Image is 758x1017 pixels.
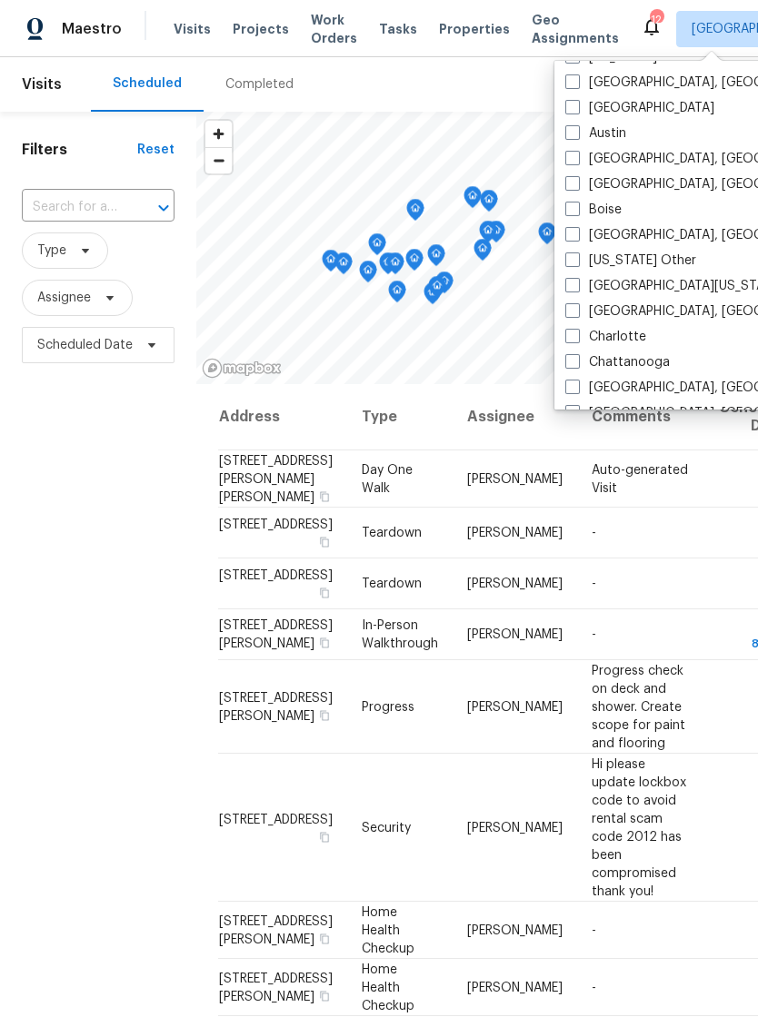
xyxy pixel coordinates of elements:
[316,706,333,723] button: Copy Address
[316,488,333,504] button: Copy Address
[474,239,492,267] div: Map marker
[592,923,596,936] span: -
[464,186,482,214] div: Map marker
[467,472,563,485] span: [PERSON_NAME]
[379,23,417,35] span: Tasks
[467,700,563,713] span: [PERSON_NAME]
[406,199,424,227] div: Map marker
[379,252,397,281] div: Map marker
[219,569,333,582] span: [STREET_ADDRESS]
[219,454,333,503] span: [STREET_ADDRESS][PERSON_NAME][PERSON_NAME]
[225,75,294,94] div: Completed
[467,628,563,641] span: [PERSON_NAME]
[219,972,333,1002] span: [STREET_ADDRESS][PERSON_NAME]
[316,635,333,651] button: Copy Address
[362,905,414,954] span: Home Health Checkup
[565,328,646,346] label: Charlotte
[453,384,577,450] th: Assignee
[22,193,124,222] input: Search for an address...
[565,353,670,371] label: Chattanooga
[37,336,133,354] span: Scheduled Date
[359,261,377,289] div: Map marker
[565,99,714,117] label: [GEOGRAPHIC_DATA]
[538,222,556,251] div: Map marker
[151,195,176,221] button: Open
[219,518,333,531] span: [STREET_ADDRESS]
[196,112,682,384] canvas: Map
[37,289,91,307] span: Assignee
[205,121,232,147] button: Zoom in
[362,463,413,494] span: Day One Walk
[565,201,622,219] label: Boise
[219,813,333,825] span: [STREET_ADDRESS]
[137,141,175,159] div: Reset
[233,20,289,38] span: Projects
[202,358,282,379] a: Mapbox homepage
[592,578,596,590] span: -
[388,281,406,309] div: Map marker
[650,11,663,29] div: 12
[480,190,498,218] div: Map marker
[368,233,386,262] div: Map marker
[577,384,705,450] th: Comments
[37,242,66,260] span: Type
[467,981,563,993] span: [PERSON_NAME]
[362,963,414,1012] span: Home Health Checkup
[532,11,619,47] span: Geo Assignments
[427,244,445,272] div: Map marker
[362,619,438,650] span: In-Person Walkthrough
[405,249,424,277] div: Map marker
[565,124,626,143] label: Austin
[467,527,563,539] span: [PERSON_NAME]
[592,628,596,641] span: -
[347,384,453,450] th: Type
[467,578,563,590] span: [PERSON_NAME]
[362,700,414,713] span: Progress
[311,11,357,47] span: Work Orders
[386,252,404,281] div: Map marker
[22,141,137,159] h1: Filters
[218,384,347,450] th: Address
[362,527,422,539] span: Teardown
[479,221,497,249] div: Map marker
[316,585,333,601] button: Copy Address
[424,282,442,311] div: Map marker
[174,20,211,38] span: Visits
[362,578,422,590] span: Teardown
[62,20,122,38] span: Maestro
[205,147,232,173] button: Zoom out
[467,821,563,834] span: [PERSON_NAME]
[428,276,446,304] div: Map marker
[592,527,596,539] span: -
[316,987,333,1003] button: Copy Address
[219,619,333,650] span: [STREET_ADDRESS][PERSON_NAME]
[439,20,510,38] span: Properties
[219,914,333,945] span: [STREET_ADDRESS][PERSON_NAME]
[592,981,596,993] span: -
[316,828,333,844] button: Copy Address
[322,250,340,278] div: Map marker
[113,74,182,93] div: Scheduled
[219,691,333,722] span: [STREET_ADDRESS][PERSON_NAME]
[316,534,333,550] button: Copy Address
[592,757,686,897] span: Hi please update lockbox code to avoid rental scam code 2012 has been compromised thank you!
[435,272,454,300] div: Map marker
[334,252,353,281] div: Map marker
[362,821,411,834] span: Security
[205,148,232,173] span: Zoom out
[565,252,696,270] label: [US_STATE] Other
[316,930,333,946] button: Copy Address
[592,664,685,749] span: Progress check on deck and shower. Create scope for paint and flooring
[467,923,563,936] span: [PERSON_NAME]
[22,64,62,104] span: Visits
[592,463,688,494] span: Auto-generated Visit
